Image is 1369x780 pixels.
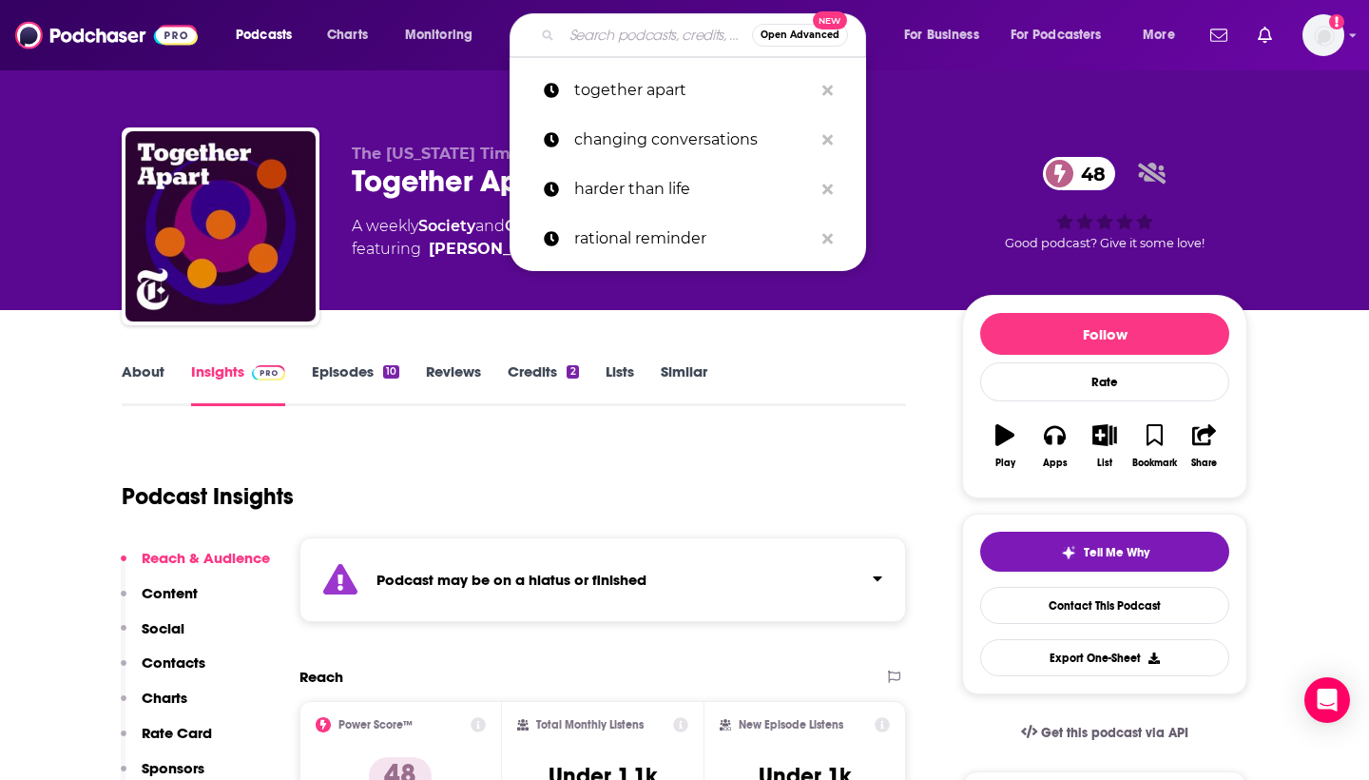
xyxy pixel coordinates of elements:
[475,217,505,235] span: and
[567,365,578,379] div: 2
[1191,458,1217,469] div: Share
[121,549,270,584] button: Reach & Audience
[312,362,399,406] a: Episodes10
[125,131,316,322] img: Together Apart
[813,11,847,29] span: New
[528,13,884,57] div: Search podcasts, credits, & more...
[505,217,565,235] a: Culture
[315,20,379,50] a: Charts
[1043,157,1115,190] a: 48
[761,30,839,40] span: Open Advanced
[121,689,187,724] button: Charts
[574,214,813,263] p: rational reminder
[1011,22,1102,49] span: For Podcasters
[1062,157,1115,190] span: 48
[980,587,1229,624] a: Contact This Podcast
[1080,412,1129,480] button: List
[418,217,475,235] a: Society
[426,362,481,406] a: Reviews
[1302,14,1344,56] img: User Profile
[327,22,368,49] span: Charts
[574,115,813,165] p: changing conversations
[508,362,578,406] a: Credits2
[574,165,813,214] p: harder than life
[142,759,204,777] p: Sponsors
[121,584,198,619] button: Content
[405,22,472,49] span: Monitoring
[122,482,294,511] h1: Podcast Insights
[1304,677,1350,723] div: Open Intercom Messenger
[142,549,270,567] p: Reach & Audience
[1250,19,1280,51] a: Show notifications dropdown
[980,313,1229,355] button: Follow
[1097,458,1112,469] div: List
[352,215,626,261] div: A weekly podcast
[142,653,205,672] p: Contacts
[338,718,413,731] h2: Power Score™
[352,238,626,261] span: featuring
[1043,458,1068,469] div: Apps
[121,619,184,654] button: Social
[980,639,1229,676] button: Export One-Sheet
[574,66,813,115] p: together apart
[1180,412,1229,480] button: Share
[191,362,285,406] a: InsightsPodchaser Pro
[904,22,979,49] span: For Business
[142,584,198,602] p: Content
[510,165,866,214] a: harder than life
[739,718,843,731] h2: New Episode Listens
[1005,236,1205,250] span: Good podcast? Give it some love!
[661,362,707,406] a: Similar
[299,537,906,622] section: Click to expand status details
[510,214,866,263] a: rational reminder
[1302,14,1344,56] button: Show profile menu
[536,718,644,731] h2: Total Monthly Listens
[1132,458,1177,469] div: Bookmark
[121,653,205,689] button: Contacts
[121,724,212,759] button: Rate Card
[222,20,317,50] button: open menu
[429,238,565,261] a: Priya Parker
[1329,14,1344,29] svg: Add a profile image
[510,66,866,115] a: together apart
[392,20,497,50] button: open menu
[1143,22,1175,49] span: More
[980,532,1229,572] button: tell me why sparkleTell Me Why
[1129,20,1199,50] button: open menu
[122,362,164,406] a: About
[1041,725,1188,741] span: Get this podcast via API
[1030,412,1079,480] button: Apps
[15,17,198,53] img: Podchaser - Follow, Share and Rate Podcasts
[1203,19,1235,51] a: Show notifications dropdown
[1061,545,1076,560] img: tell me why sparkle
[1129,412,1179,480] button: Bookmark
[995,458,1015,469] div: Play
[236,22,292,49] span: Podcasts
[962,145,1247,263] div: 48Good podcast? Give it some love!
[1006,710,1204,756] a: Get this podcast via API
[142,724,212,742] p: Rate Card
[383,365,399,379] div: 10
[252,365,285,380] img: Podchaser Pro
[376,571,646,589] strong: Podcast may be on a hiatus or finished
[142,619,184,637] p: Social
[998,20,1129,50] button: open menu
[1084,545,1149,560] span: Tell Me Why
[752,24,848,47] button: Open AdvancedNew
[606,362,634,406] a: Lists
[299,668,343,686] h2: Reach
[352,145,529,163] span: The [US_STATE] Times
[510,115,866,165] a: changing conversations
[562,20,752,50] input: Search podcasts, credits, & more...
[1302,14,1344,56] span: Logged in as megcassidy
[142,689,187,707] p: Charts
[980,412,1030,480] button: Play
[891,20,1003,50] button: open menu
[980,362,1229,401] div: Rate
